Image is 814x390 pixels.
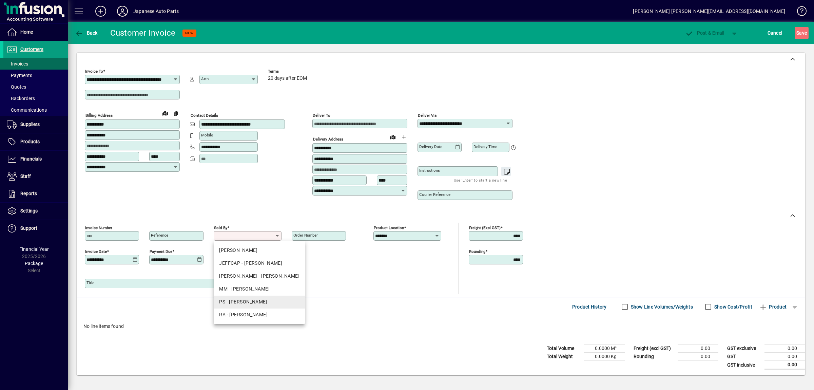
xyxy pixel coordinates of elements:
[584,353,625,361] td: 0.0000 Kg
[387,131,398,142] a: View on map
[214,283,305,296] mat-option: MM - MARK MYERS
[792,1,806,23] a: Knowledge Base
[3,70,68,81] a: Payments
[685,30,724,36] span: ost & Email
[3,133,68,150] a: Products
[219,247,299,254] div: [PERSON_NAME]
[214,244,305,257] mat-option: AG - AKIKO GOTO
[3,116,68,133] a: Suppliers
[90,5,112,17] button: Add
[150,249,172,254] mat-label: Payment due
[20,225,37,231] span: Support
[214,309,305,321] mat-option: RA - ROB ADAMS
[214,257,305,270] mat-option: JEFFCAP - JEFF CAPEZI
[724,361,764,369] td: GST inclusive
[630,345,678,353] td: Freight (excl GST)
[268,76,307,81] span: 20 days after EOM
[418,113,437,118] mat-label: Deliver via
[151,233,168,238] mat-label: Reference
[3,168,68,185] a: Staff
[110,27,176,38] div: Customer Invoice
[68,27,105,39] app-page-header-button: Back
[569,301,609,313] button: Product History
[20,173,31,179] span: Staff
[584,345,625,353] td: 0.0000 M³
[764,345,805,353] td: 0.00
[219,260,299,267] div: JEFFCAP - [PERSON_NAME]
[20,122,40,127] span: Suppliers
[133,6,179,17] div: Japanese Auto Parts
[724,353,764,361] td: GST
[7,96,35,101] span: Backorders
[678,345,718,353] td: 0.00
[398,132,409,143] button: Choose address
[85,225,112,230] mat-label: Invoice number
[469,249,485,254] mat-label: Rounding
[214,296,305,309] mat-option: PS - PHIL STEPHENS
[20,139,40,144] span: Products
[682,27,728,39] button: Post & Email
[543,345,584,353] td: Total Volume
[85,69,103,74] mat-label: Invoice To
[756,301,790,313] button: Product
[313,113,330,118] mat-label: Deliver To
[20,156,42,162] span: Financials
[419,192,450,197] mat-label: Courier Reference
[268,69,309,74] span: Terms
[20,208,38,213] span: Settings
[7,73,32,78] span: Payments
[19,246,49,252] span: Financial Year
[3,151,68,168] a: Financials
[796,27,807,38] span: ave
[160,108,171,118] a: View on map
[3,104,68,116] a: Communications
[759,301,787,312] span: Product
[766,27,784,39] button: Cancel
[678,353,718,361] td: 0.00
[713,303,752,310] label: Show Cost/Profit
[3,81,68,93] a: Quotes
[572,301,607,312] span: Product History
[201,133,213,137] mat-label: Mobile
[219,273,299,280] div: [PERSON_NAME] - [PERSON_NAME]
[112,5,133,17] button: Profile
[419,144,442,149] mat-label: Delivery date
[201,76,209,81] mat-label: Attn
[214,225,227,230] mat-label: Sold by
[3,58,68,70] a: Invoices
[473,144,497,149] mat-label: Delivery time
[7,84,26,90] span: Quotes
[3,203,68,220] a: Settings
[85,249,107,254] mat-label: Invoice date
[73,27,99,39] button: Back
[293,233,318,238] mat-label: Order number
[219,298,299,305] div: PS - [PERSON_NAME]
[764,353,805,361] td: 0.00
[633,6,785,17] div: [PERSON_NAME] [PERSON_NAME][EMAIL_ADDRESS][DOMAIN_NAME]
[764,361,805,369] td: 0.00
[219,285,299,293] div: MM - [PERSON_NAME]
[796,30,799,36] span: S
[419,168,440,173] mat-label: Instructions
[77,316,805,337] div: No line items found
[724,345,764,353] td: GST exclusive
[469,225,501,230] mat-label: Freight (excl GST)
[214,270,305,283] mat-option: JEFF - JEFFREY LAI
[20,191,37,196] span: Reports
[795,27,809,39] button: Save
[25,261,43,266] span: Package
[7,107,47,113] span: Communications
[3,220,68,237] a: Support
[454,176,507,184] mat-hint: Use 'Enter' to start a new line
[630,353,678,361] td: Rounding
[543,353,584,361] td: Total Weight
[697,30,700,36] span: P
[629,303,693,310] label: Show Line Volumes/Weights
[3,93,68,104] a: Backorders
[185,31,194,35] span: NEW
[3,185,68,202] a: Reports
[7,61,28,67] span: Invoices
[86,280,94,285] mat-label: Title
[171,108,181,119] button: Copy to Delivery address
[20,29,33,35] span: Home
